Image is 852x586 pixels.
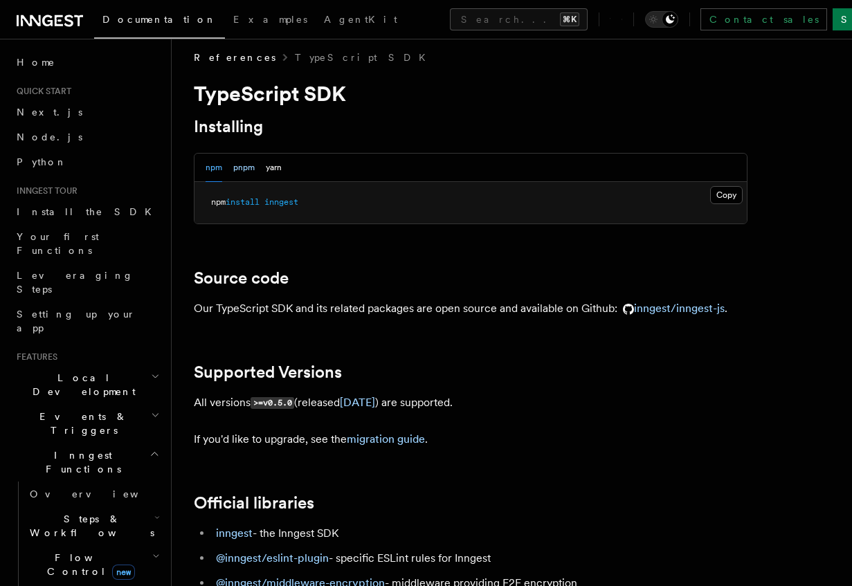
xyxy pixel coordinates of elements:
[112,565,135,580] span: new
[264,197,298,207] span: inngest
[194,393,747,413] p: All versions (released ) are supported.
[11,185,78,196] span: Inngest tour
[11,50,163,75] a: Home
[194,268,289,288] a: Source code
[316,4,406,37] a: AgentKit
[17,131,82,143] span: Node.js
[347,432,425,446] a: migration guide
[206,154,222,182] button: npm
[194,430,747,449] p: If you'd like to upgrade, see the .
[212,524,747,543] li: - the Inngest SDK
[17,156,67,167] span: Python
[645,11,678,28] button: Toggle dark mode
[194,51,275,64] span: References
[11,448,149,476] span: Inngest Functions
[340,396,375,409] a: [DATE]
[17,107,82,118] span: Next.js
[11,404,163,443] button: Events & Triggers
[11,443,163,482] button: Inngest Functions
[226,197,260,207] span: install
[24,551,152,578] span: Flow Control
[560,12,579,26] kbd: ⌘K
[17,55,55,69] span: Home
[17,270,134,295] span: Leveraging Steps
[266,154,282,182] button: yarn
[233,14,307,25] span: Examples
[30,488,172,500] span: Overview
[11,100,163,125] a: Next.js
[11,302,163,340] a: Setting up your app
[102,14,217,25] span: Documentation
[24,545,163,584] button: Flow Controlnew
[233,154,255,182] button: pnpm
[700,8,827,30] a: Contact sales
[295,51,434,64] a: TypeScript SDK
[11,365,163,404] button: Local Development
[11,351,57,363] span: Features
[251,397,294,409] code: >=v0.5.0
[11,263,163,302] a: Leveraging Steps
[212,549,747,568] li: - specific ESLint rules for Inngest
[194,299,747,318] p: Our TypeScript SDK and its related packages are open source and available on Github: .
[324,14,397,25] span: AgentKit
[11,199,163,224] a: Install the SDK
[194,81,747,106] h1: TypeScript SDK
[11,371,151,399] span: Local Development
[17,206,160,217] span: Install the SDK
[194,493,314,513] a: Official libraries
[617,302,725,315] a: inngest/inngest-js
[11,224,163,263] a: Your first Functions
[24,482,163,506] a: Overview
[17,309,136,333] span: Setting up your app
[216,527,253,540] a: inngest
[11,86,71,97] span: Quick start
[194,117,263,136] a: Installing
[710,186,743,204] button: Copy
[11,149,163,174] a: Python
[24,506,163,545] button: Steps & Workflows
[211,197,226,207] span: npm
[225,4,316,37] a: Examples
[11,125,163,149] a: Node.js
[216,551,329,565] a: @inngest/eslint-plugin
[17,231,99,256] span: Your first Functions
[194,363,342,382] a: Supported Versions
[450,8,588,30] button: Search...⌘K
[11,410,151,437] span: Events & Triggers
[24,512,154,540] span: Steps & Workflows
[94,4,225,39] a: Documentation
